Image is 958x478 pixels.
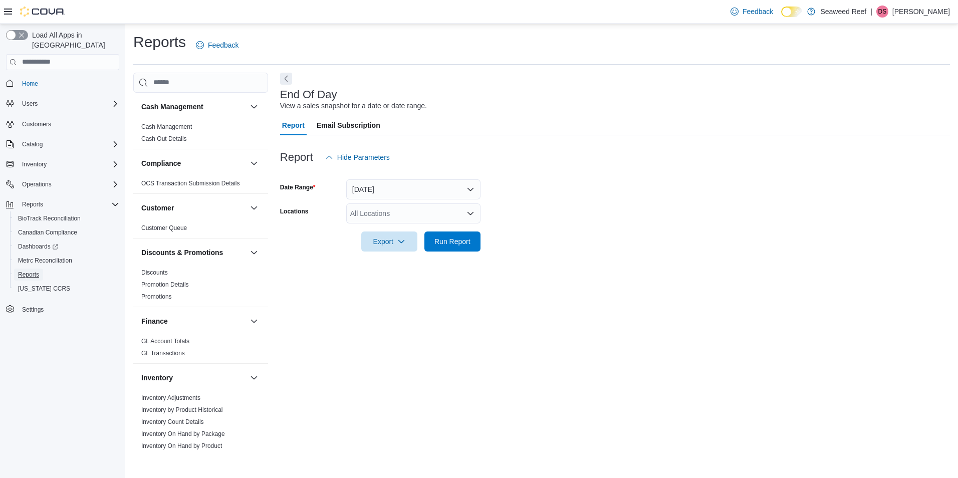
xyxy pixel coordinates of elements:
button: Metrc Reconciliation [10,254,123,268]
span: Home [22,80,38,88]
button: Operations [18,178,56,190]
span: Inventory On Hand by Product [141,442,222,450]
button: BioTrack Reconciliation [10,211,123,225]
span: Export [367,231,411,252]
button: Inventory [18,158,51,170]
p: Seaweed Reef [820,6,866,18]
a: Inventory Adjustments [141,394,200,401]
span: Operations [18,178,119,190]
button: Finance [141,316,246,326]
button: Settings [2,302,123,316]
button: Catalog [18,138,47,150]
span: Users [18,98,119,110]
h3: Finance [141,316,168,326]
h1: Reports [133,32,186,52]
span: BioTrack Reconciliation [18,214,81,222]
label: Locations [280,207,309,215]
span: Inventory Adjustments [141,394,200,402]
button: Compliance [248,157,260,169]
span: Inventory On Hand by Package [141,430,225,438]
a: Canadian Compliance [14,226,81,238]
span: Hide Parameters [337,152,390,162]
div: Finance [133,335,268,363]
span: Dashboards [14,241,119,253]
span: Cash Out Details [141,135,187,143]
span: Discounts [141,269,168,277]
span: DS [878,6,887,18]
span: Feedback [743,7,773,17]
span: [US_STATE] CCRS [18,285,70,293]
span: Dark Mode [781,17,782,18]
input: Dark Mode [781,7,802,17]
div: View a sales snapshot for a date or date range. [280,101,427,111]
span: Inventory by Product Historical [141,406,223,414]
label: Date Range [280,183,316,191]
div: Customer [133,222,268,238]
span: Load All Apps in [GEOGRAPHIC_DATA] [28,30,119,50]
a: Feedback [192,35,243,55]
button: Users [2,97,123,111]
a: Inventory On Hand by Product [141,442,222,449]
a: Inventory Count Details [141,418,204,425]
button: Reports [2,197,123,211]
span: Inventory [22,160,47,168]
a: GL Transactions [141,350,185,357]
span: Customers [22,120,51,128]
button: Inventory [141,373,246,383]
button: Reports [10,268,123,282]
button: Run Report [424,231,481,252]
button: Canadian Compliance [10,225,123,240]
button: Compliance [141,158,246,168]
span: Inventory Count Details [141,418,204,426]
span: Reports [18,271,39,279]
button: Customer [141,203,246,213]
a: Customer Queue [141,224,187,231]
button: Home [2,76,123,91]
a: Cash Out Details [141,135,187,142]
a: Promotion Details [141,281,189,288]
span: Catalog [22,140,43,148]
p: | [870,6,872,18]
span: Promotions [141,293,172,301]
button: Users [18,98,42,110]
h3: Report [280,151,313,163]
button: Inventory [248,372,260,384]
span: Feedback [208,40,238,50]
button: Cash Management [248,101,260,113]
a: Feedback [727,2,777,22]
h3: Discounts & Promotions [141,248,223,258]
a: Dashboards [10,240,123,254]
span: Catalog [18,138,119,150]
p: [PERSON_NAME] [892,6,950,18]
button: Cash Management [141,102,246,112]
span: Reports [18,198,119,210]
span: Home [18,77,119,90]
span: Promotion Details [141,281,189,289]
a: BioTrack Reconciliation [14,212,85,224]
button: Open list of options [466,209,474,217]
button: [US_STATE] CCRS [10,282,123,296]
div: Cash Management [133,121,268,149]
a: Discounts [141,269,168,276]
button: Reports [18,198,47,210]
span: Canadian Compliance [18,228,77,236]
button: Customers [2,117,123,131]
button: Discounts & Promotions [141,248,246,258]
span: Customer Queue [141,224,187,232]
h3: End Of Day [280,89,337,101]
span: Settings [18,303,119,315]
span: Users [22,100,38,108]
a: Dashboards [14,241,62,253]
a: OCS Transaction Submission Details [141,180,240,187]
span: Customers [18,118,119,130]
span: GL Account Totals [141,337,189,345]
span: Email Subscription [317,115,380,135]
button: Export [361,231,417,252]
span: Inventory [18,158,119,170]
span: BioTrack Reconciliation [14,212,119,224]
div: David Schwab [876,6,888,18]
a: GL Account Totals [141,338,189,345]
span: Reports [14,269,119,281]
h3: Compliance [141,158,181,168]
nav: Complex example [6,72,119,343]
